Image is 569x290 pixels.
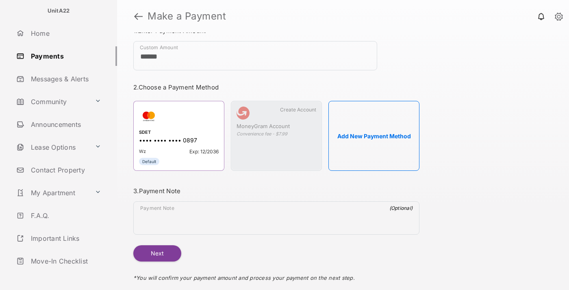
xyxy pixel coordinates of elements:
p: UnitA22 [48,7,70,15]
div: Convenience fee - $7.99 [237,131,316,137]
div: SDET•••• •••• •••• 0897WzExp: 12/2036Default [133,101,224,171]
a: Contact Property [13,160,117,180]
a: Announcements [13,115,117,134]
a: Messages & Alerts [13,69,117,89]
a: Lease Options [13,137,91,157]
a: Important Links [13,229,104,248]
button: Add New Payment Method [328,101,419,171]
button: Next [133,245,181,262]
strong: Make a Payment [148,11,226,21]
a: My Apartment [13,183,91,203]
span: Exp: 12/2036 [189,148,219,155]
span: Wz [139,148,146,155]
a: F.A.Q. [13,206,117,225]
h3: 2. Choose a Payment Method [133,83,419,91]
span: Create Account [280,107,316,113]
div: •••• •••• •••• 0897 [139,137,219,145]
h3: 3. Payment Note [133,187,419,195]
a: Payments [13,46,117,66]
a: Community [13,92,91,111]
a: Move-In Checklist [13,251,117,271]
a: Home [13,24,117,43]
div: * You will confirm your payment amount and process your payment on the next step. [133,262,419,289]
div: SDET [139,129,219,137]
div: MoneyGram Account [237,123,316,131]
